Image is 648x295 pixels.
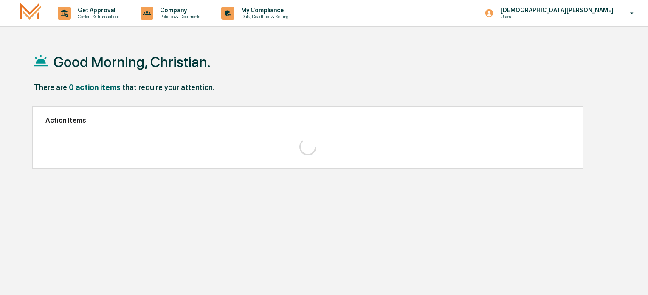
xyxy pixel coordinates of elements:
p: Policies & Documents [153,14,204,20]
h2: Action Items [45,116,570,124]
p: Company [153,7,204,14]
p: Data, Deadlines & Settings [234,14,295,20]
p: [DEMOGRAPHIC_DATA][PERSON_NAME] [494,7,618,14]
h1: Good Morning, Christian. [54,53,211,70]
img: logo [20,3,41,23]
div: 0 action items [69,83,121,92]
p: My Compliance [234,7,295,14]
p: Content & Transactions [71,14,124,20]
p: Get Approval [71,7,124,14]
p: Users [494,14,577,20]
div: There are [34,83,67,92]
div: that require your attention. [122,83,214,92]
